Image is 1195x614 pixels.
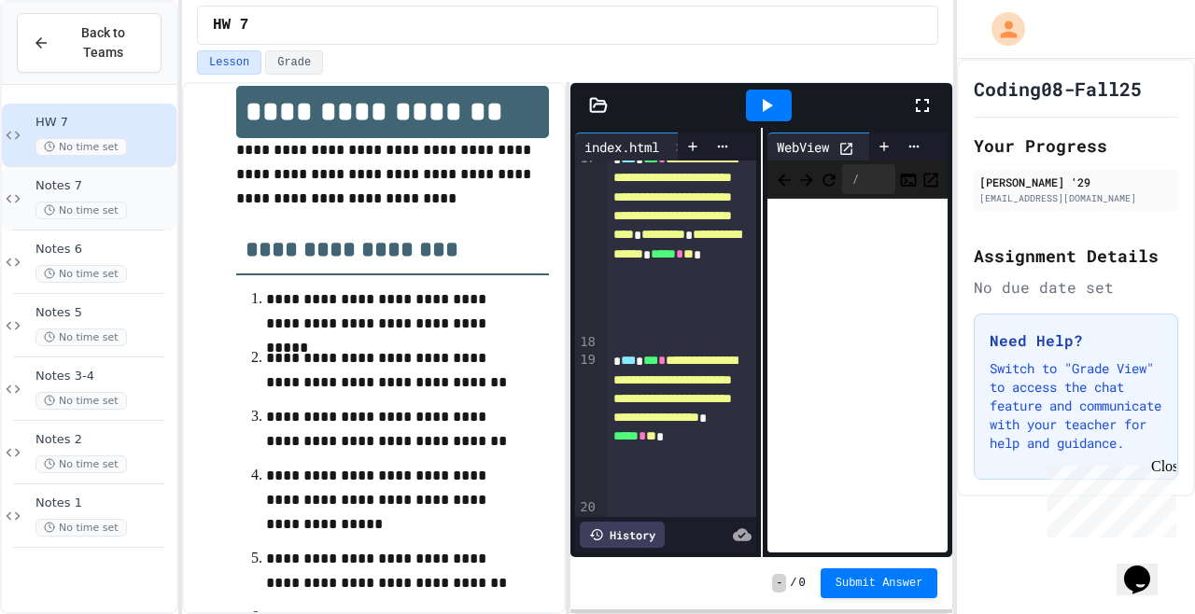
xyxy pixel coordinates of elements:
div: [EMAIL_ADDRESS][DOMAIN_NAME] [979,191,1173,205]
h1: Coding08-Fall25 [974,76,1142,102]
div: 19 [575,351,598,497]
div: WebView [767,137,838,157]
span: HW 7 [35,115,173,131]
div: 17 [575,149,598,333]
button: Lesson [197,50,261,75]
button: Refresh [820,168,838,190]
button: Back to Teams [17,13,162,73]
span: No time set [35,519,127,537]
span: 0 [799,576,806,591]
div: Chat with us now!Close [7,7,129,119]
div: No due date set [974,276,1178,299]
button: Submit Answer [821,568,938,598]
span: Back to Teams [61,23,146,63]
span: Notes 6 [35,242,173,258]
span: No time set [35,138,127,156]
h2: Assignment Details [974,243,1178,269]
span: Back [775,167,794,190]
iframe: chat widget [1117,539,1176,595]
p: Switch to "Grade View" to access the chat feature and communicate with your teacher for help and ... [990,359,1162,453]
span: Notes 3-4 [35,369,173,384]
span: Submit Answer [836,576,923,591]
span: Notes 5 [35,305,173,321]
span: - [772,574,786,593]
span: HW 7 [213,14,248,36]
button: Open in new tab [921,168,940,190]
div: WebView [767,133,887,160]
iframe: Web Preview [767,199,949,553]
span: No time set [35,265,127,283]
div: index.html [575,133,692,160]
div: [PERSON_NAME] '29 [979,174,1173,190]
div: index.html [575,137,668,157]
iframe: chat widget [1040,458,1176,537]
div: History [580,522,665,548]
span: / [790,576,796,591]
button: Grade [265,50,323,75]
span: No time set [35,392,127,410]
button: Console [899,168,918,190]
span: No time set [35,455,127,473]
span: Forward [797,167,816,190]
h2: Your Progress [974,133,1178,159]
span: No time set [35,328,127,346]
div: / [842,164,896,194]
div: 20 [575,498,598,516]
span: No time set [35,202,127,219]
span: Notes 1 [35,495,173,511]
div: 18 [575,333,598,351]
h3: Need Help? [990,329,1162,352]
div: My Account [972,7,1030,50]
span: Notes 7 [35,178,173,194]
span: Notes 2 [35,432,173,448]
